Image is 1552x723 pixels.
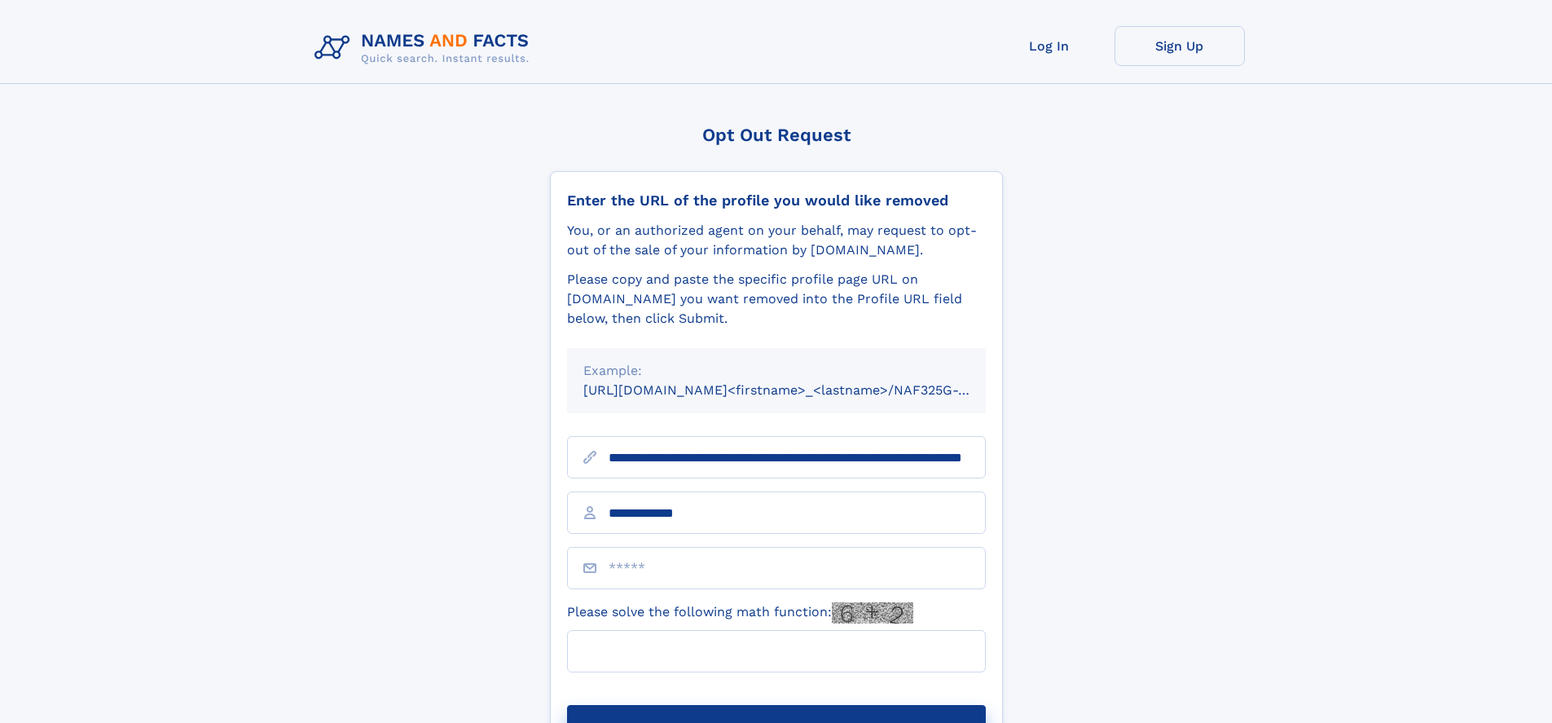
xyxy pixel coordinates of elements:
div: You, or an authorized agent on your behalf, may request to opt-out of the sale of your informatio... [567,221,986,260]
div: Example: [583,361,969,381]
a: Log In [984,26,1115,66]
small: [URL][DOMAIN_NAME]<firstname>_<lastname>/NAF325G-xxxxxxxx [583,382,1017,398]
img: Logo Names and Facts [308,26,543,70]
div: Please copy and paste the specific profile page URL on [DOMAIN_NAME] you want removed into the Pr... [567,270,986,328]
div: Opt Out Request [550,125,1003,145]
a: Sign Up [1115,26,1245,66]
div: Enter the URL of the profile you would like removed [567,192,986,209]
label: Please solve the following math function: [567,602,913,624]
